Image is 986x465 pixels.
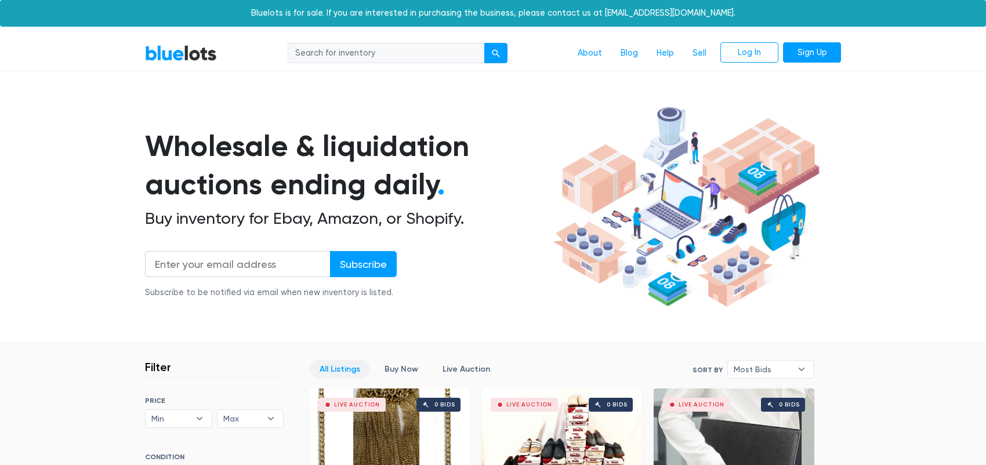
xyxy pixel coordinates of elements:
[437,167,445,202] span: .
[259,410,283,427] b: ▾
[145,45,217,61] a: BlueLots
[506,402,552,408] div: Live Auction
[611,42,647,64] a: Blog
[693,365,723,375] label: Sort By
[607,402,628,408] div: 0 bids
[549,101,824,313] img: hero-ee84e7d0318cb26816c560f6b4441b76977f77a177738b4e94f68c95b2b83dbb.png
[783,42,841,63] a: Sign Up
[679,402,724,408] div: Live Auction
[310,360,370,378] a: All Listings
[145,209,549,228] h2: Buy inventory for Ebay, Amazon, or Shopify.
[434,402,455,408] div: 0 bids
[145,251,331,277] input: Enter your email address
[568,42,611,64] a: About
[334,402,380,408] div: Live Auction
[145,286,397,299] div: Subscribe to be notified via email when new inventory is listed.
[223,410,262,427] span: Max
[145,397,284,405] h6: PRICE
[187,410,212,427] b: ▾
[145,127,549,204] h1: Wholesale & liquidation auctions ending daily
[288,43,485,64] input: Search for inventory
[789,361,814,378] b: ▾
[330,251,397,277] input: Subscribe
[734,361,792,378] span: Most Bids
[683,42,716,64] a: Sell
[433,360,500,378] a: Live Auction
[647,42,683,64] a: Help
[720,42,778,63] a: Log In
[779,402,800,408] div: 0 bids
[375,360,428,378] a: Buy Now
[151,410,190,427] span: Min
[145,360,171,374] h3: Filter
